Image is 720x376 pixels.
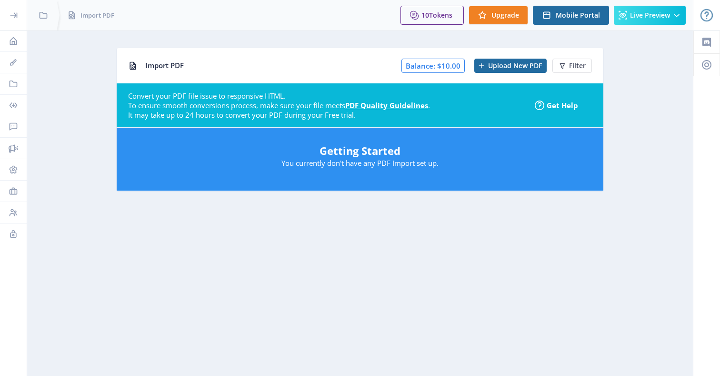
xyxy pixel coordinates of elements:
div: It may take up to 24 hours to convert your PDF during your Free trial. [128,110,528,120]
button: 10Tokens [400,6,464,25]
button: Upload New PDF [474,59,547,73]
div: To ensure smooth conversions process, make sure your file meets . [128,101,528,110]
span: Tokens [429,10,452,20]
h5: Getting Started [126,143,594,158]
span: Upload New PDF [488,62,542,70]
a: PDF Quality Guidelines [345,101,428,110]
span: Live Preview [630,11,670,19]
button: Upgrade [469,6,528,25]
span: Upgrade [491,11,519,19]
span: Import PDF [80,10,114,20]
button: Live Preview [614,6,686,25]
span: Mobile Portal [556,11,600,19]
button: Filter [552,59,592,73]
a: Get Help [535,101,592,110]
button: Mobile Portal [533,6,609,25]
p: You currently don't have any PDF Import set up. [126,158,594,168]
span: Filter [569,62,586,70]
span: Import PDF [145,61,184,70]
div: Convert your PDF file issue to responsive HTML. [128,91,528,101]
span: Balance: $10.00 [401,59,465,73]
